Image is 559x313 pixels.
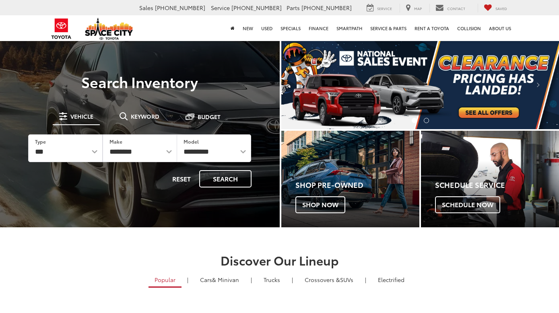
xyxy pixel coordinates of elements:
[361,4,398,12] a: Service
[198,114,221,119] span: Budget
[447,6,465,11] span: Contact
[211,4,230,12] span: Service
[139,4,153,12] span: Sales
[149,273,182,288] a: Popular
[85,18,133,40] img: Space City Toyota
[227,15,239,41] a: Home
[231,4,282,12] span: [PHONE_NUMBER]
[424,118,429,123] li: Go to slide number 2.
[414,6,422,11] span: Map
[517,56,559,113] button: Click to view next picture.
[185,276,190,284] li: |
[372,273,410,286] a: Electrified
[194,273,245,286] a: Cars
[17,74,263,90] h3: Search Inventory
[199,170,252,187] button: Search
[70,113,93,119] span: Vehicle
[305,15,332,41] a: Finance
[35,138,46,145] label: Type
[50,253,509,267] h2: Discover Our Lineup
[46,16,76,42] img: Toyota
[155,4,205,12] span: [PHONE_NUMBER]
[281,131,419,227] div: Toyota
[400,4,428,12] a: Map
[295,196,345,213] span: Shop Now
[453,15,485,41] a: Collision
[257,15,276,41] a: Used
[281,131,419,227] a: Shop Pre-Owned Shop Now
[435,181,559,189] h4: Schedule Service
[184,138,199,145] label: Model
[429,4,471,12] a: Contact
[301,4,352,12] span: [PHONE_NUMBER]
[412,118,417,123] li: Go to slide number 1.
[410,15,453,41] a: Rent a Toyota
[165,170,198,187] button: Reset
[366,15,410,41] a: Service & Parts
[258,273,286,286] a: Trucks
[109,138,122,145] label: Make
[478,4,513,12] a: My Saved Vehicles
[421,131,559,227] div: Toyota
[421,131,559,227] a: Schedule Service Schedule Now
[435,196,500,213] span: Schedule Now
[276,15,305,41] a: Specials
[239,15,257,41] a: New
[281,56,323,113] button: Click to view previous picture.
[287,4,300,12] span: Parts
[305,276,340,284] span: Crossovers &
[212,276,239,284] span: & Minivan
[377,6,392,11] span: Service
[332,15,366,41] a: SmartPath
[131,113,159,119] span: Keyword
[485,15,515,41] a: About Us
[363,276,368,284] li: |
[495,6,507,11] span: Saved
[249,276,254,284] li: |
[299,273,359,286] a: SUVs
[295,181,419,189] h4: Shop Pre-Owned
[290,276,295,284] li: |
